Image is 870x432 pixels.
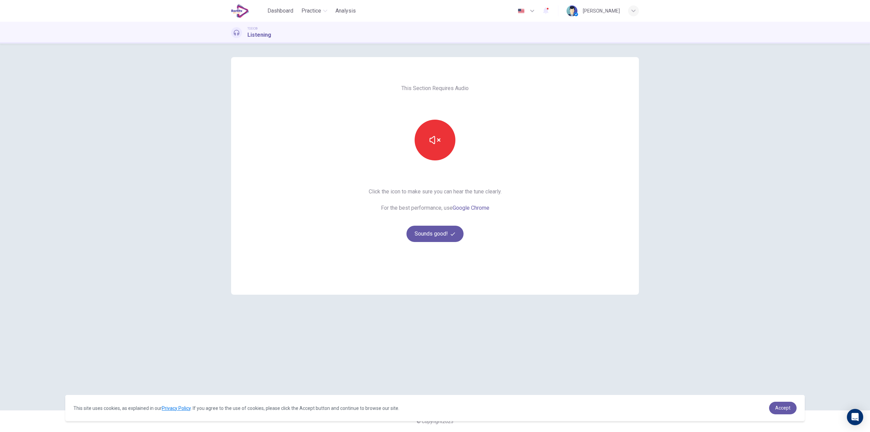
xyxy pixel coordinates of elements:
[247,26,258,31] span: TOEIC®
[417,419,453,424] span: © Copyright 2025
[267,7,293,15] span: Dashboard
[65,395,805,421] div: cookieconsent
[73,405,399,411] span: This site uses cookies, as explained in our . If you agree to the use of cookies, please click th...
[247,31,271,39] h1: Listening
[162,405,191,411] a: Privacy Policy
[401,84,469,92] span: This Section Requires Audio
[265,5,296,17] button: Dashboard
[231,4,249,18] img: EduSynch logo
[299,5,330,17] button: Practice
[406,226,464,242] button: Sounds good!
[231,4,265,18] a: EduSynch logo
[769,402,797,414] a: dismiss cookie message
[333,5,359,17] button: Analysis
[369,188,502,196] span: Click the icon to make sure you can hear the tune clearly.
[301,7,321,15] span: Practice
[583,7,620,15] div: [PERSON_NAME]
[335,7,356,15] span: Analysis
[775,405,790,411] span: Accept
[453,205,489,211] a: Google Chrome
[847,409,863,425] div: Open Intercom Messenger
[517,8,525,14] img: en
[567,5,577,16] img: Profile picture
[369,204,502,212] span: For the best performance, use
